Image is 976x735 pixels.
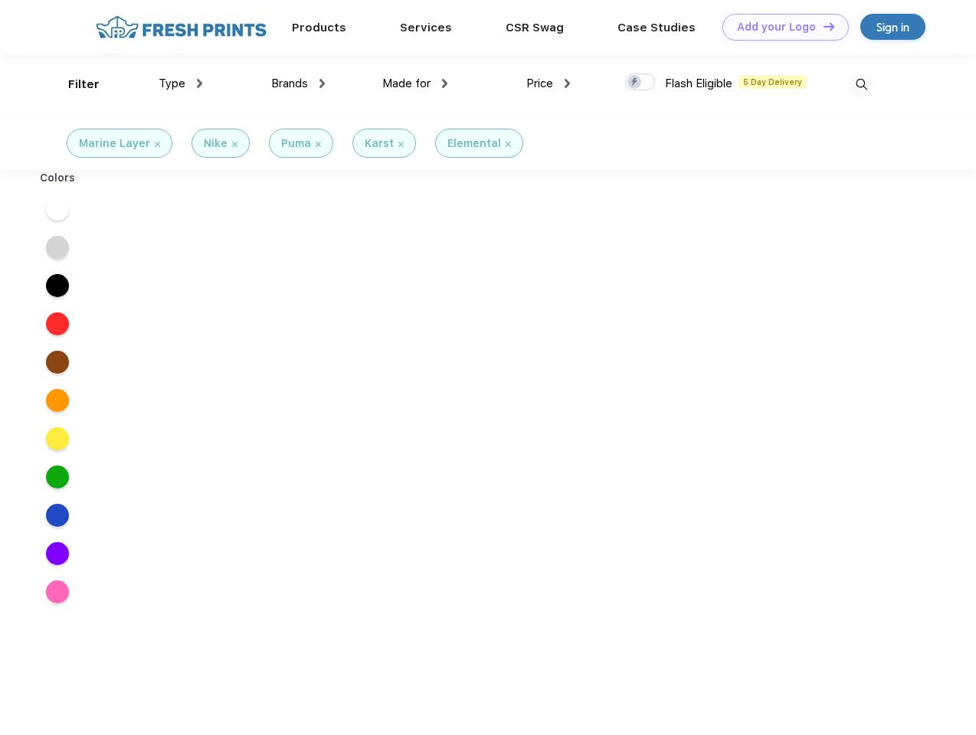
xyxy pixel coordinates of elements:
[442,79,447,88] img: dropdown.png
[316,142,321,147] img: filter_cancel.svg
[526,77,553,90] span: Price
[860,14,925,40] a: Sign in
[447,136,501,152] div: Elemental
[79,136,150,152] div: Marine Layer
[91,14,271,41] img: fo%20logo%202.webp
[159,77,185,90] span: Type
[68,76,100,93] div: Filter
[506,21,564,34] a: CSR Swag
[271,77,308,90] span: Brands
[281,136,311,152] div: Puma
[365,136,394,152] div: Karst
[382,77,431,90] span: Made for
[876,18,909,36] div: Sign in
[232,142,237,147] img: filter_cancel.svg
[292,21,346,34] a: Products
[398,142,404,147] img: filter_cancel.svg
[824,22,834,31] img: DT
[28,170,87,186] div: Colors
[155,142,160,147] img: filter_cancel.svg
[400,21,452,34] a: Services
[739,75,807,89] span: 5 Day Delivery
[565,79,570,88] img: dropdown.png
[319,79,325,88] img: dropdown.png
[204,136,228,152] div: Nike
[197,79,202,88] img: dropdown.png
[737,21,816,34] div: Add your Logo
[506,142,511,147] img: filter_cancel.svg
[665,77,732,90] span: Flash Eligible
[849,72,874,97] img: desktop_search.svg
